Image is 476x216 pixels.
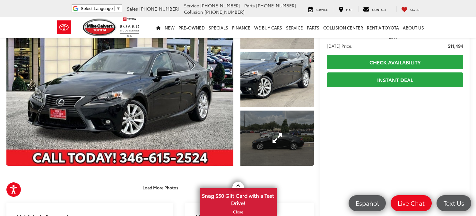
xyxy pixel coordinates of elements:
[365,17,401,38] a: Rent a Toyota
[440,199,467,207] span: Text Us
[437,195,471,211] a: Text Us
[240,52,315,108] img: 2015 Lexus IS 250
[240,52,314,107] a: Expand Photo 2
[116,6,120,11] span: ▼
[244,2,255,9] span: Parts
[334,6,357,12] a: Map
[83,19,117,36] img: Mike Calvert Toyota
[200,2,240,9] span: [PHONE_NUMBER]
[240,111,314,166] a: Expand Photo 3
[184,2,199,9] span: Service
[230,17,252,38] a: Finance
[81,6,113,11] span: Select Language
[252,17,284,38] a: WE BUY CARS
[177,17,207,38] a: Pre-Owned
[303,6,333,12] a: Service
[139,5,179,12] span: [PHONE_NUMBER]
[394,199,428,207] span: Live Chat
[127,5,138,12] span: Sales
[256,2,296,9] span: [PHONE_NUMBER]
[372,7,386,12] span: Contact
[321,17,365,38] a: Collision Center
[410,7,420,12] span: Saved
[154,17,163,38] a: Home
[138,182,183,193] button: Load More Photos
[358,6,391,12] a: Contact
[184,9,203,15] span: Collision
[327,43,352,49] span: [DATE] Price:
[349,195,386,211] a: Español
[207,17,230,38] a: Specials
[396,6,424,12] a: My Saved Vehicles
[327,72,463,87] a: Instant Deal
[401,17,426,38] a: About Us
[448,43,463,49] span: $11,494
[327,55,463,69] a: Check Availability
[316,7,328,12] span: Service
[305,17,321,38] a: Parts
[204,9,245,15] span: [PHONE_NUMBER]
[346,7,352,12] span: Map
[352,199,382,207] span: Español
[391,195,432,211] a: Live Chat
[114,6,115,11] span: ​
[52,17,76,38] img: Toyota
[200,189,276,208] span: Snag $50 Gift Card with a Test Drive!
[284,17,305,38] a: Service
[81,6,120,11] a: Select Language​
[163,17,177,38] a: New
